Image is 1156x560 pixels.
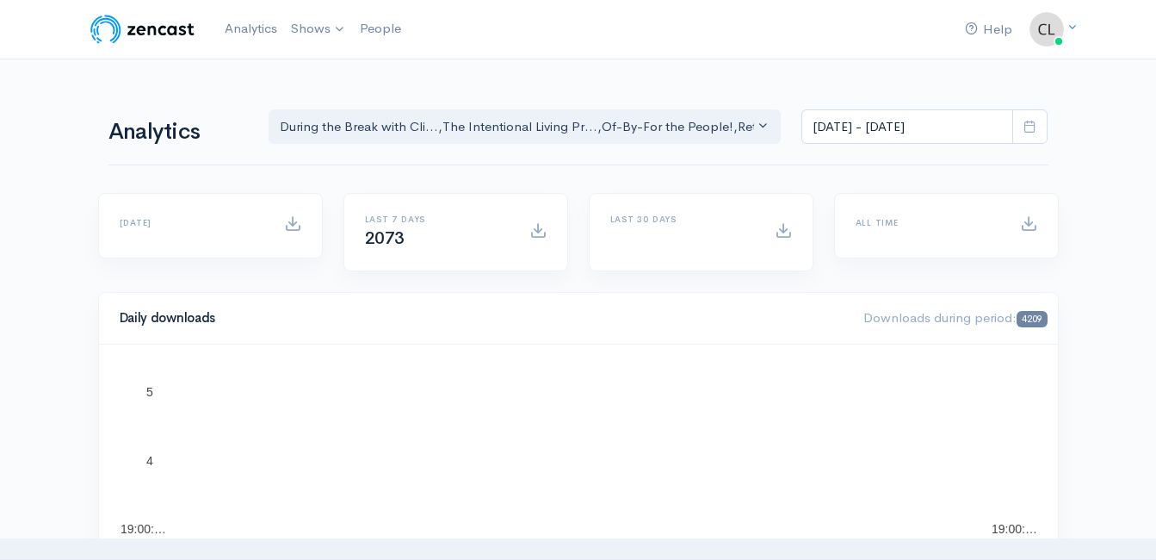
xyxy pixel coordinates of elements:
[856,218,999,227] h6: All time
[992,522,1037,536] text: 19:00:…
[120,311,844,326] h4: Daily downloads
[863,309,1047,326] span: Downloads during period:
[120,218,263,227] h6: [DATE]
[88,12,197,47] img: ZenCast Logo
[146,385,153,399] text: 5
[958,11,1019,48] a: Help
[108,120,248,145] h1: Analytics
[284,10,353,48] a: Shows
[121,522,166,536] text: 19:00:…
[610,215,754,224] h6: Last 30 days
[365,215,509,224] h6: Last 7 days
[1029,12,1064,47] img: ...
[801,109,1013,145] input: analytics date range selector
[280,117,755,137] div: During the Break with Cli... , The Intentional Living Pr... , Of-By-For the People! , Rethink - R...
[120,365,1037,538] svg: A chart.
[353,10,408,47] a: People
[269,109,782,145] button: During the Break with Cli..., The Intentional Living Pr..., Of-By-For the People!, Rethink - Rese...
[1017,311,1047,327] span: 4209
[365,227,405,249] span: 2073
[218,10,284,47] a: Analytics
[146,454,153,468] text: 4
